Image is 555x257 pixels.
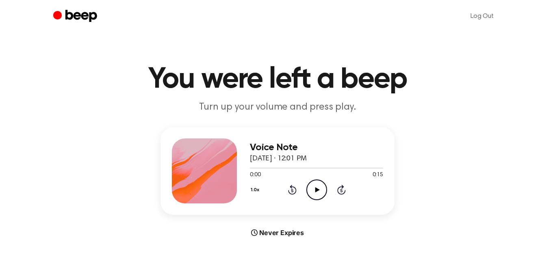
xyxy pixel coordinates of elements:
button: 1.0x [250,183,262,197]
p: Turn up your volume and press play. [121,101,434,114]
h1: You were left a beep [69,65,486,94]
a: Beep [53,9,99,24]
h3: Voice Note [250,142,383,153]
span: 0:15 [373,171,383,179]
div: Never Expires [160,228,395,238]
span: [DATE] · 12:01 PM [250,155,307,162]
a: Log Out [462,6,502,26]
span: 0:00 [250,171,260,179]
